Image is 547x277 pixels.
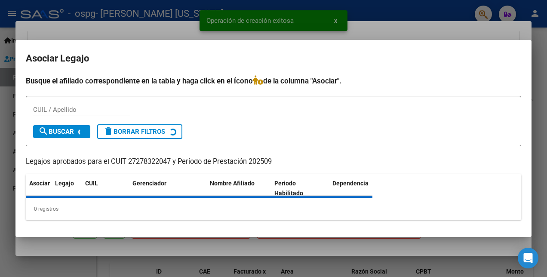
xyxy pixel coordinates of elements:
[271,174,329,203] datatable-header-cell: Periodo Habilitado
[132,180,166,187] span: Gerenciador
[38,126,49,136] mat-icon: search
[33,125,90,138] button: Buscar
[82,174,129,203] datatable-header-cell: CUIL
[332,180,369,187] span: Dependencia
[29,180,50,187] span: Asociar
[26,75,521,86] h4: Busque el afiliado correspondiente en la tabla y haga click en el ícono de la columna "Asociar".
[97,124,182,139] button: Borrar Filtros
[26,174,52,203] datatable-header-cell: Asociar
[26,50,521,67] h2: Asociar Legajo
[38,128,74,135] span: Buscar
[518,248,538,268] div: Open Intercom Messenger
[274,180,303,197] span: Periodo Habilitado
[85,180,98,187] span: CUIL
[210,180,255,187] span: Nombre Afiliado
[103,128,165,135] span: Borrar Filtros
[26,198,521,220] div: 0 registros
[26,157,521,167] p: Legajos aprobados para el CUIT 27278322047 y Período de Prestación 202509
[52,174,82,203] datatable-header-cell: Legajo
[329,174,393,203] datatable-header-cell: Dependencia
[206,174,271,203] datatable-header-cell: Nombre Afiliado
[103,126,114,136] mat-icon: delete
[55,180,74,187] span: Legajo
[129,174,206,203] datatable-header-cell: Gerenciador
